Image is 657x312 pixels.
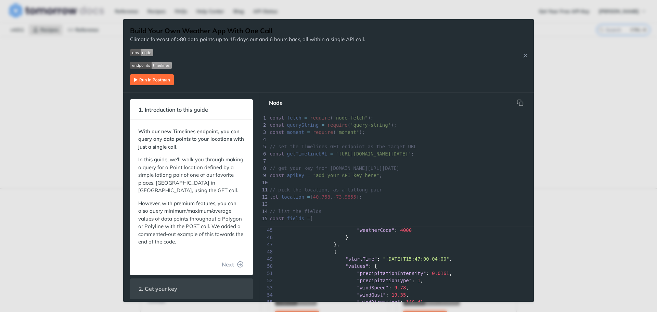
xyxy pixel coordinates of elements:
span: apikey [287,173,305,178]
div: 15 [260,215,267,222]
p: Climatic forecast of >80 data points up to 15 days out and 6 hours back, all within a single API ... [130,36,365,43]
span: ( ); [270,122,397,128]
span: "[URL][DOMAIN_NAME][DATE]" [336,151,411,157]
span: "windGust" [357,292,386,298]
span: const [270,173,284,178]
strong: With our new Timelines endpoint, you can query any data points to your locations with just a sing... [138,128,244,150]
span: "add your API key here" [313,173,379,178]
span: 19.35 [391,292,406,298]
span: 49 [260,255,275,263]
span: 140.41 [406,299,423,305]
div: 4 [260,136,267,143]
span: = [307,194,310,200]
div: 16 [260,222,267,229]
div: : [260,227,534,234]
span: = [304,115,307,121]
span: ( ); [270,129,365,135]
div: : { [260,263,534,270]
div: 10 [260,179,267,186]
span: = [322,122,324,128]
span: queryString [287,122,319,128]
div: 9 [260,172,267,179]
div: : , [260,277,534,284]
span: [ , ]; [270,194,362,200]
span: 53 [260,284,275,291]
span: 'query-string' [350,122,391,128]
span: const [270,216,284,221]
span: 9.78 [395,285,406,290]
div: 12 [260,194,267,201]
span: "windSpeed" [357,285,389,290]
span: ; [270,151,414,157]
span: let [270,194,278,200]
span: "startTime" [345,256,377,262]
span: 51 [260,270,275,277]
span: 0.0161 [432,271,449,276]
div: 3 [260,129,267,136]
div: : , [260,270,534,277]
span: require [327,122,348,128]
span: // get your key from [DOMAIN_NAME][URL][DATE] [270,165,399,171]
span: 45 [260,227,275,234]
span: "precipitationType" [357,278,412,283]
span: "moment" [336,129,359,135]
span: getTimelineURL [287,151,327,157]
span: = [307,173,310,178]
button: Copy [513,96,527,110]
section: 2. Get your key [130,278,253,299]
span: - [333,194,336,200]
div: 7 [260,158,267,165]
div: 8 [260,165,267,172]
div: : , [260,284,534,291]
span: ( ); [270,115,374,121]
span: // list the fields [270,209,322,214]
span: = [307,216,310,221]
span: 73.9855 [336,194,356,200]
div: }, [260,241,534,248]
div: 14 [260,208,267,215]
h1: Build Your Own Weather App With One Call [130,26,365,36]
span: ; [270,173,382,178]
img: endpoint [130,62,172,69]
span: [ [270,216,313,221]
a: Expand image [130,76,174,82]
span: "values" [345,263,368,269]
div: : , [260,291,534,299]
div: 1 [260,114,267,122]
span: 48 [260,248,275,255]
span: // pick the location, as a latlong pair [270,187,382,192]
span: const [270,115,284,121]
button: Next [216,258,249,271]
span: const [270,151,284,157]
span: 46 [260,234,275,241]
span: location [281,194,304,200]
span: require [313,129,333,135]
button: Node [263,96,288,110]
span: 4000 [400,227,412,233]
span: 1. Introduction to this guide [134,103,213,116]
div: { [260,248,534,255]
button: Close Recipe [520,52,530,59]
div: 13 [260,201,267,208]
span: "windDirection" [357,299,400,305]
span: fields [287,216,305,221]
span: "node-fetch" [333,115,368,121]
span: 50 [260,263,275,270]
span: const [270,129,284,135]
span: require [310,115,330,121]
span: 47 [260,241,275,248]
svg: hidden [517,99,524,106]
div: 5 [260,143,267,150]
section: 1. Introduction to this guideWith our new Timelines endpoint, you can query any data points to yo... [130,99,253,275]
span: 52 [260,277,275,284]
span: 55 [260,299,275,306]
img: Run in Postman [130,74,174,85]
span: Expand image [130,49,365,57]
div: 2 [260,122,267,129]
span: "weatherCode" [357,227,395,233]
span: Next [222,260,234,269]
span: 1 [417,278,420,283]
div: 11 [260,186,267,194]
img: env [130,49,153,56]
